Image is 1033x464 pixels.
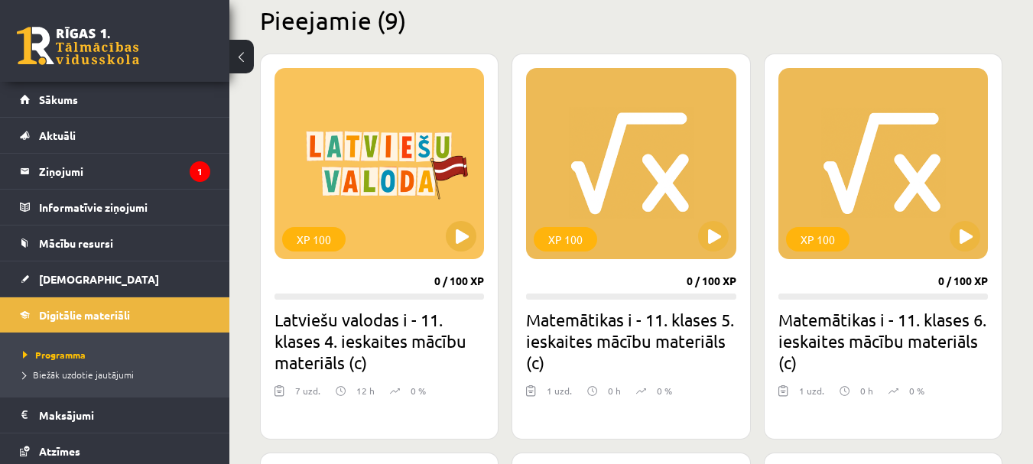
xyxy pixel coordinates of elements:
p: 12 h [356,384,375,397]
div: XP 100 [282,227,346,251]
h2: Latviešu valodas i - 11. klases 4. ieskaites mācību materiāls (c) [274,309,484,373]
div: XP 100 [786,227,849,251]
h2: Matemātikas i - 11. klases 6. ieskaites mācību materiāls (c) [778,309,988,373]
div: 7 uzd. [295,384,320,407]
a: [DEMOGRAPHIC_DATA] [20,261,210,297]
a: Mācību resursi [20,226,210,261]
p: 0 % [657,384,672,397]
h2: Matemātikas i - 11. klases 5. ieskaites mācību materiāls (c) [526,309,736,373]
span: Digitālie materiāli [39,308,130,322]
span: Biežāk uzdotie jautājumi [23,368,134,381]
span: Sākums [39,92,78,106]
p: 0 % [909,384,924,397]
p: 0 h [608,384,621,397]
a: Ziņojumi1 [20,154,210,189]
a: Rīgas 1. Tālmācības vidusskola [17,27,139,65]
p: 0 h [860,384,873,397]
a: Biežāk uzdotie jautājumi [23,368,214,381]
a: Digitālie materiāli [20,297,210,333]
legend: Maksājumi [39,397,210,433]
a: Informatīvie ziņojumi [20,190,210,225]
div: XP 100 [534,227,597,251]
span: [DEMOGRAPHIC_DATA] [39,272,159,286]
span: Aktuāli [39,128,76,142]
p: 0 % [411,384,426,397]
a: Maksājumi [20,397,210,433]
legend: Ziņojumi [39,154,210,189]
h2: Pieejamie (9) [260,5,1002,35]
a: Aktuāli [20,118,210,153]
i: 1 [190,161,210,182]
span: Programma [23,349,86,361]
a: Sākums [20,82,210,117]
div: 1 uzd. [547,384,572,407]
div: 1 uzd. [799,384,824,407]
span: Atzīmes [39,444,80,458]
a: Programma [23,348,214,362]
span: Mācību resursi [39,236,113,250]
legend: Informatīvie ziņojumi [39,190,210,225]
